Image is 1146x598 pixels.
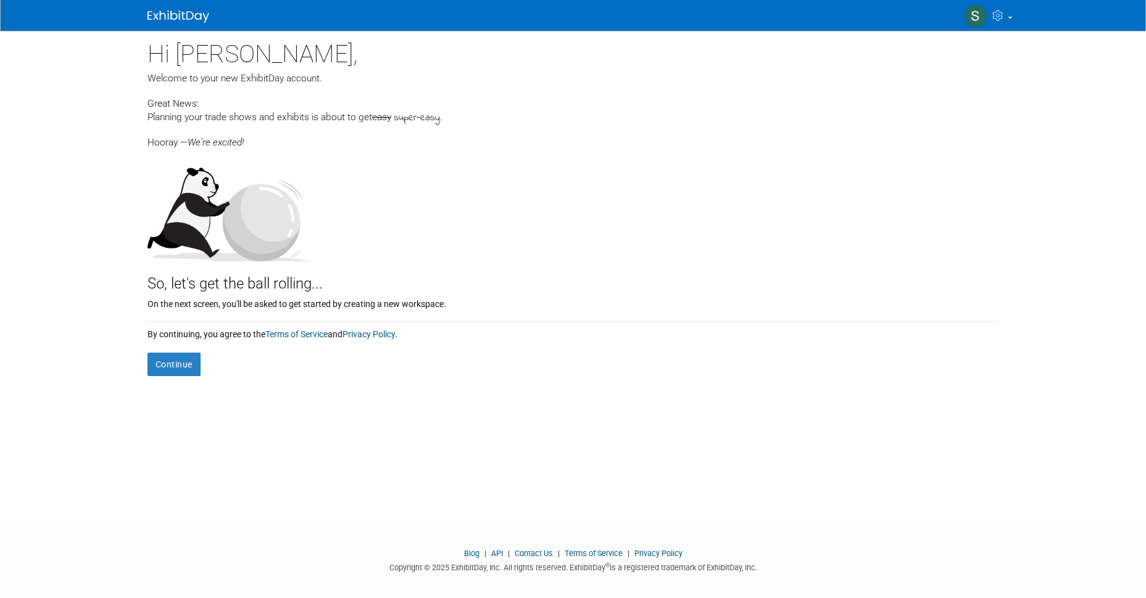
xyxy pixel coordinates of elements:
[515,549,553,558] a: Contact Us
[147,353,201,376] button: Continue
[147,155,314,261] img: Let's get the ball rolling
[265,329,328,339] a: Terms of Service
[343,329,395,339] a: Privacy Policy
[188,137,244,148] span: We're excited!
[147,31,999,72] div: Hi [PERSON_NAME],
[964,4,987,28] img: Sal Agosta
[394,111,440,125] span: super-easy
[147,110,999,125] div: Planning your trade shows and exhibits is about to get .
[565,549,623,558] a: Terms of Service
[147,295,999,310] div: On the next screen, you'll be asked to get started by creating a new workspace.
[372,112,391,123] span: easy
[147,125,999,149] div: Hooray —
[605,562,610,568] sup: ®
[147,261,999,295] div: So, let's get the ball rolling...
[491,549,503,558] a: API
[464,549,480,558] a: Blog
[147,72,999,85] div: Welcome to your new ExhibitDay account.
[625,549,633,558] span: |
[481,549,489,558] span: |
[555,549,563,558] span: |
[147,10,209,23] img: ExhibitDay
[147,322,999,340] div: By continuing, you agree to the and .
[147,96,999,110] div: Great News:
[634,549,683,558] a: Privacy Policy
[505,549,513,558] span: |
